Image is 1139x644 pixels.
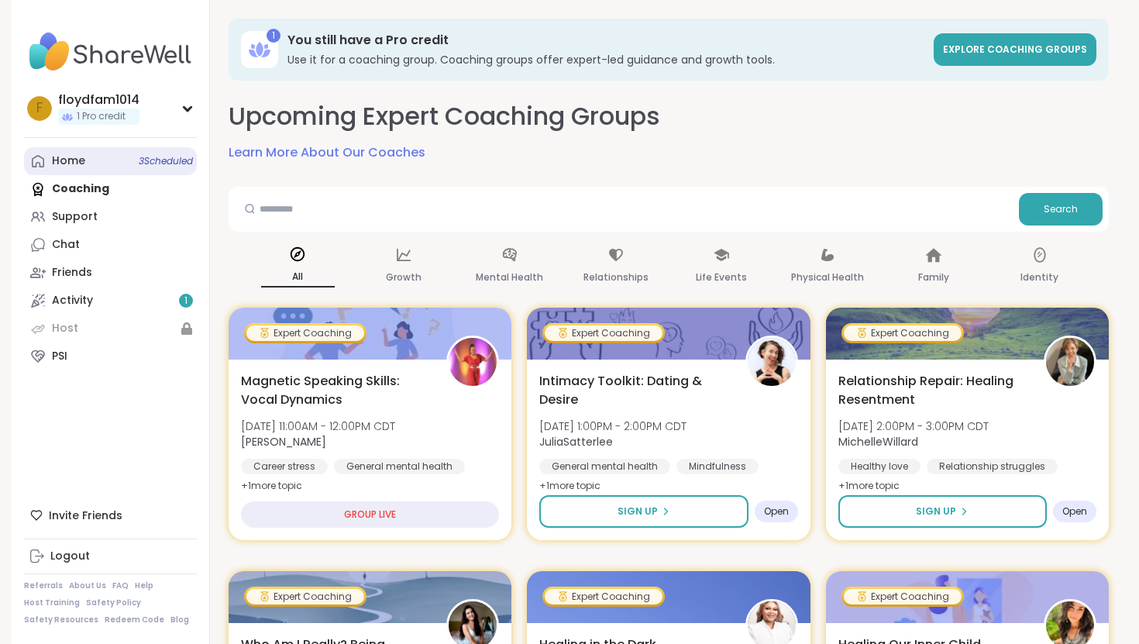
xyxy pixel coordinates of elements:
p: Identity [1020,268,1058,287]
a: Safety Resources [24,615,98,625]
a: Help [135,580,153,591]
div: Expert Coaching [545,325,662,341]
a: Blog [170,615,189,625]
span: 1 Pro credit [77,110,126,123]
div: Relationship struggles [927,459,1058,474]
a: Home3Scheduled [24,147,197,175]
span: [DATE] 2:00PM - 3:00PM CDT [838,418,989,434]
a: Activity1 [24,287,197,315]
div: Expert Coaching [545,589,662,604]
div: GROUP LIVE [241,501,499,528]
div: Expert Coaching [246,325,364,341]
button: Sign Up [838,495,1047,528]
span: Search [1044,202,1078,216]
button: Search [1019,193,1103,226]
span: Magnetic Speaking Skills: Vocal Dynamics [241,372,429,409]
a: Redeem Code [105,615,164,625]
div: Expert Coaching [844,589,962,604]
div: Expert Coaching [844,325,962,341]
div: Expert Coaching [246,589,364,604]
div: Healthy love [838,459,920,474]
span: f [36,98,43,119]
span: 1 [184,294,188,308]
b: MichelleWillard [838,434,918,449]
div: Invite Friends [24,501,197,529]
div: Career stress [241,459,328,474]
span: Relationship Repair: Healing Resentment [838,372,1027,409]
a: PSI [24,343,197,370]
p: Family [918,268,949,287]
a: FAQ [112,580,129,591]
p: Physical Health [791,268,864,287]
span: [DATE] 11:00AM - 12:00PM CDT [241,418,395,434]
h3: You still have a Pro credit [287,32,924,49]
a: About Us [69,580,106,591]
div: Home [52,153,85,169]
a: Logout [24,542,197,570]
a: Chat [24,231,197,259]
div: General mental health [334,459,465,474]
a: Explore Coaching Groups [934,33,1096,66]
a: Host [24,315,197,343]
p: Growth [386,268,422,287]
div: Activity [52,293,93,308]
span: Open [1062,505,1087,518]
span: Sign Up [618,505,658,518]
div: Mindfulness [676,459,759,474]
a: Safety Policy [86,598,141,608]
div: General mental health [539,459,670,474]
span: [DATE] 1:00PM - 2:00PM CDT [539,418,686,434]
a: Friends [24,259,197,287]
div: Friends [52,265,92,281]
b: [PERSON_NAME] [241,434,326,449]
span: Explore Coaching Groups [943,43,1087,56]
p: All [261,267,335,288]
img: MichelleWillard [1046,338,1094,386]
span: Intimacy Toolkit: Dating & Desire [539,372,728,409]
img: JuliaSatterlee [748,338,796,386]
b: JuliaSatterlee [539,434,613,449]
img: ShareWell Nav Logo [24,25,197,79]
div: floydfam1014 [58,91,139,108]
div: Support [52,209,98,225]
div: 1 [267,29,280,43]
a: Host Training [24,598,80,608]
div: Host [52,321,78,336]
button: Sign Up [539,495,748,528]
div: Chat [52,237,80,253]
p: Life Events [696,268,747,287]
span: Open [764,505,789,518]
a: Support [24,203,197,231]
div: Logout [50,549,90,564]
h2: Upcoming Expert Coaching Groups [229,99,660,134]
img: Lisa_LaCroix [449,338,497,386]
a: Learn More About Our Coaches [229,143,425,162]
p: Relationships [583,268,649,287]
p: Mental Health [476,268,543,287]
span: Sign Up [916,505,956,518]
h3: Use it for a coaching group. Coaching groups offer expert-led guidance and growth tools. [287,52,924,67]
div: PSI [52,349,67,364]
span: 3 Scheduled [139,155,193,167]
a: Referrals [24,580,63,591]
